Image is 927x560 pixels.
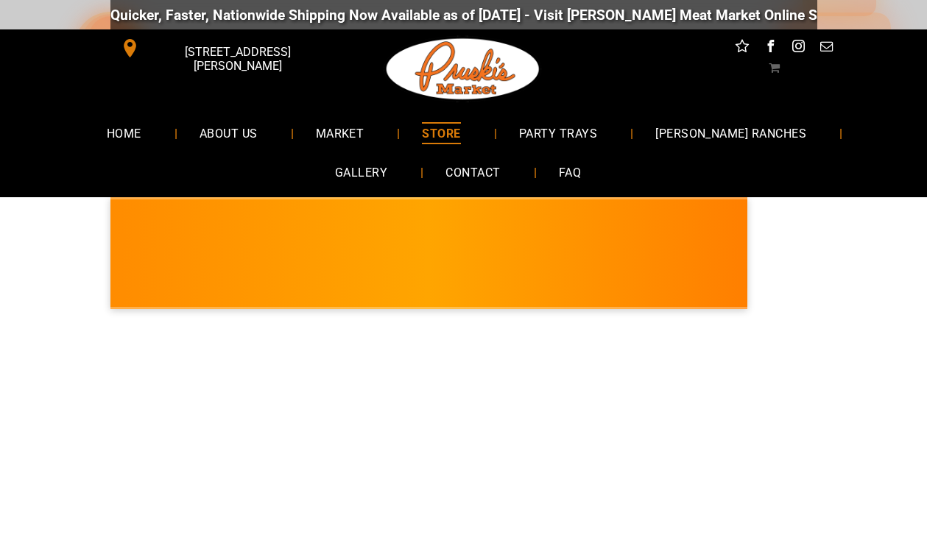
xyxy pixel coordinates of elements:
a: HOME [85,113,163,152]
a: STORE [400,113,482,152]
a: FAQ [537,153,603,192]
a: [STREET_ADDRESS][PERSON_NAME] [110,37,336,60]
a: facebook [761,37,780,60]
a: instagram [789,37,808,60]
a: email [817,37,836,60]
a: MARKET [294,113,387,152]
img: Pruski-s+Market+HQ+Logo2-1920w.png [384,29,543,109]
a: [PERSON_NAME] RANCHES [633,113,828,152]
a: CONTACT [423,153,522,192]
a: GALLERY [313,153,409,192]
a: Social network [733,37,752,60]
a: ABOUT US [177,113,280,152]
span: [STREET_ADDRESS][PERSON_NAME] [142,38,332,80]
a: PARTY TRAYS [497,113,619,152]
